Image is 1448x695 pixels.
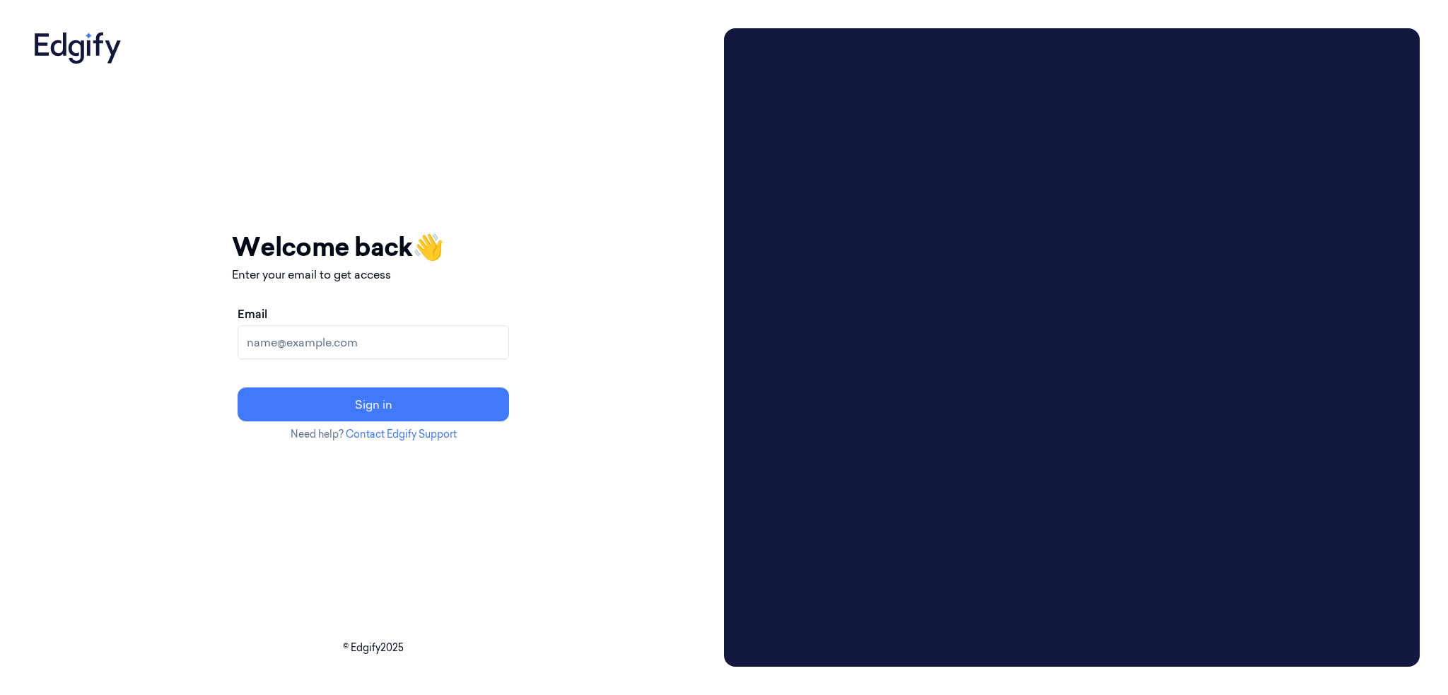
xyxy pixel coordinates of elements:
button: Sign in [238,387,509,421]
p: Need help? [232,427,515,442]
p: Enter your email to get access [232,266,515,283]
h1: Welcome back 👋 [232,228,515,266]
p: © Edgify 2025 [28,641,718,655]
input: name@example.com [238,325,509,359]
label: Email [238,305,267,322]
a: Contact Edgify Support [346,428,457,440]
